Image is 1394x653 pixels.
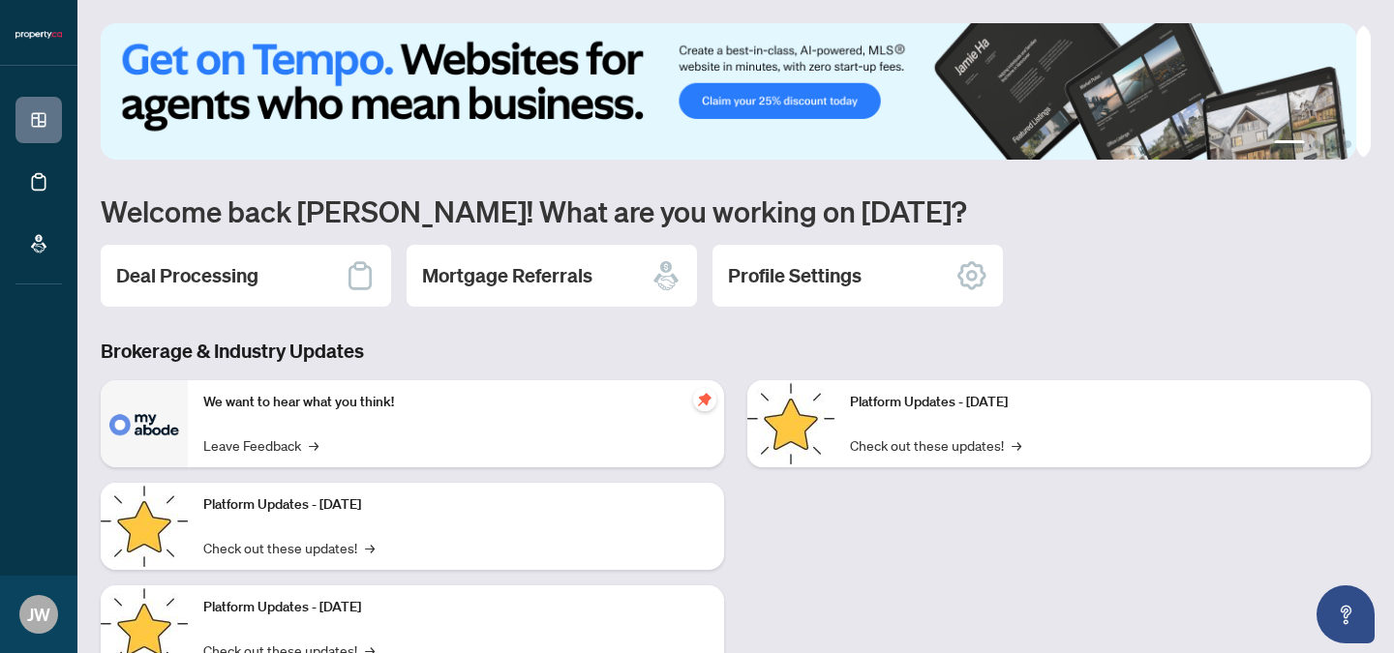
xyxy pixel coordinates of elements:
[747,380,834,467] img: Platform Updates - June 23, 2025
[101,23,1356,160] img: Slide 0
[1012,434,1021,456] span: →
[850,434,1021,456] a: Check out these updates!→
[101,338,1371,365] h3: Brokerage & Industry Updates
[15,29,62,41] img: logo
[365,537,375,558] span: →
[203,494,709,516] p: Platform Updates - [DATE]
[1344,140,1351,148] button: 4
[203,434,318,456] a: Leave Feedback→
[27,601,50,628] span: JW
[1328,140,1336,148] button: 3
[1313,140,1320,148] button: 2
[101,483,188,570] img: Platform Updates - September 16, 2025
[1317,585,1375,643] button: Open asap
[203,597,709,618] p: Platform Updates - [DATE]
[422,262,592,289] h2: Mortgage Referrals
[203,537,375,558] a: Check out these updates!→
[101,193,1371,229] h1: Welcome back [PERSON_NAME]! What are you working on [DATE]?
[850,392,1355,413] p: Platform Updates - [DATE]
[309,434,318,456] span: →
[1274,140,1305,148] button: 1
[728,262,862,289] h2: Profile Settings
[116,262,258,289] h2: Deal Processing
[101,380,188,467] img: We want to hear what you think!
[693,388,716,411] span: pushpin
[203,392,709,413] p: We want to hear what you think!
